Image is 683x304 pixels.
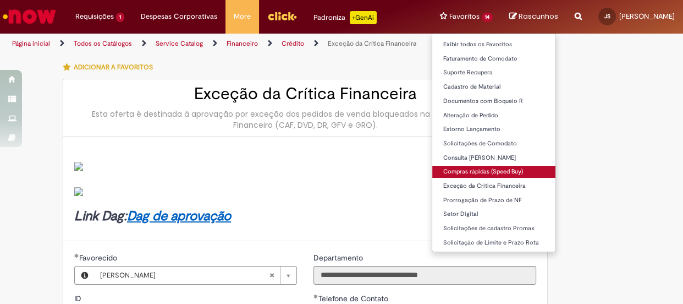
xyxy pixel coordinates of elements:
a: Faturamento de Comodato [432,53,555,65]
span: More [234,11,251,22]
button: Adicionar a Favoritos [63,56,159,79]
button: Favorecido, Visualizar este registro Jorge Wrague Dos Santos [75,267,95,284]
a: Service Catalog [156,39,203,48]
label: Somente leitura - Departamento [313,252,365,263]
ul: Trilhas de página [8,34,447,54]
a: Exceção da Crítica Financeira [328,39,416,48]
a: Solicitação de Limite e Prazo Rota [432,237,555,249]
a: Solicitações de Comodato [432,138,555,150]
img: ServiceNow [1,6,58,28]
span: 1 [116,13,124,22]
span: [PERSON_NAME] [619,12,675,21]
a: Exibir todos os Favoritos [432,39,555,51]
a: Crédito [282,39,304,48]
span: Favoritos [449,11,480,22]
a: Setor Digital [432,208,555,220]
span: Somente leitura - Departamento [313,253,365,263]
ul: Favoritos [432,33,556,252]
a: Cadastro de Material [432,81,555,93]
input: Departamento [313,266,536,285]
span: [PERSON_NAME] [100,267,269,284]
a: Estorno Lançamento [432,123,555,135]
span: Obrigatório Preenchido [313,294,318,298]
a: Documentos com Bloqueio R [432,95,555,107]
a: Consulta [PERSON_NAME] [432,152,555,164]
a: Rascunhos [509,12,558,22]
span: Rascunhos [519,11,558,21]
p: +GenAi [350,11,377,24]
a: Página inicial [12,39,50,48]
abbr: Limpar campo Favorecido [263,267,280,284]
div: Padroniza [313,11,377,24]
a: Financeiro [227,39,258,48]
a: Exceção da Crítica Financeira [432,180,555,192]
img: sys_attachment.do [74,187,83,196]
span: Necessários - Favorecido [79,253,119,263]
img: click_logo_yellow_360x200.png [267,8,297,24]
strong: Link Dag: [74,208,231,225]
h2: Exceção da Crítica Financeira [74,85,536,103]
span: Adicionar a Favoritos [74,63,153,72]
span: Somente leitura - ID [74,294,84,303]
span: Requisições [75,11,114,22]
a: [PERSON_NAME]Limpar campo Favorecido [95,267,296,284]
div: Esta oferta é destinada à aprovação por exceção dos pedidos de venda bloqueados na Crítica nas al... [74,108,536,131]
a: Compras rápidas (Speed Buy) [432,166,555,178]
img: sys_attachment.do [74,162,83,171]
a: Prorrogação de Prazo de NF [432,194,555,207]
label: Somente leitura - ID [74,293,84,304]
span: 14 [482,13,493,22]
span: Despesas Corporativas [141,11,217,22]
span: JS [604,13,610,20]
a: Solicitações de cadastro Promax [432,222,555,235]
a: Todos os Catálogos [74,39,132,48]
span: Obrigatório Preenchido [74,253,79,258]
a: Alteração de Pedido [432,110,555,122]
a: Dag de aprovação [127,208,231,225]
span: Telefone de Contato [318,294,390,303]
a: Suporte Recupera [432,67,555,79]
